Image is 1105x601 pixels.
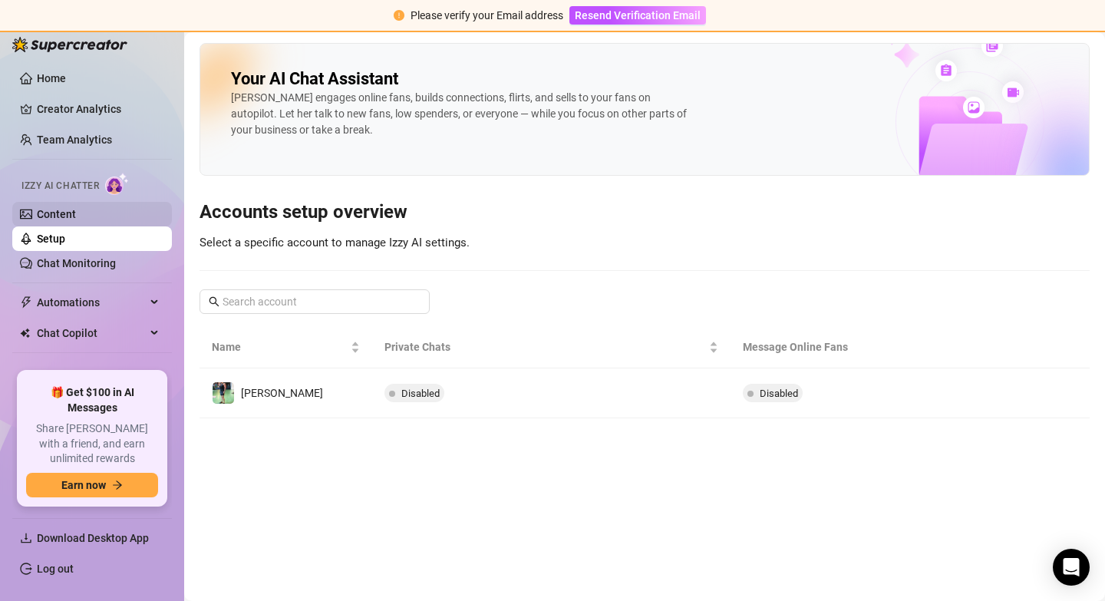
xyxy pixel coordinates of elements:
[37,290,146,315] span: Automations
[37,208,76,220] a: Content
[20,532,32,544] span: download
[37,257,116,269] a: Chat Monitoring
[20,328,30,338] img: Chat Copilot
[384,338,707,355] span: Private Chats
[37,97,160,121] a: Creator Analytics
[26,385,158,415] span: 🎁 Get $100 in AI Messages
[37,563,74,575] a: Log out
[1053,549,1090,586] div: Open Intercom Messenger
[37,134,112,146] a: Team Analytics
[213,382,234,404] img: Blake
[37,233,65,245] a: Setup
[12,37,127,52] img: logo-BBDzfeDw.svg
[105,173,129,195] img: AI Chatter
[575,9,701,21] span: Resend Verification Email
[231,90,691,138] div: [PERSON_NAME] engages online fans, builds connections, flirts, and sells to your fans on autopilo...
[20,296,32,309] span: thunderbolt
[372,326,731,368] th: Private Chats
[37,321,146,345] span: Chat Copilot
[212,338,348,355] span: Name
[26,421,158,467] span: Share [PERSON_NAME] with a friend, and earn unlimited rewards
[61,479,106,491] span: Earn now
[200,326,372,368] th: Name
[401,388,440,399] span: Disabled
[21,179,99,193] span: Izzy AI Chatter
[223,293,408,310] input: Search account
[200,200,1090,225] h3: Accounts setup overview
[851,18,1089,175] img: ai-chatter-content-library-cLFOSyPT.png
[26,473,158,497] button: Earn nowarrow-right
[394,10,404,21] span: exclamation-circle
[731,326,970,368] th: Message Online Fans
[200,236,470,249] span: Select a specific account to manage Izzy AI settings.
[112,480,123,490] span: arrow-right
[569,6,706,25] button: Resend Verification Email
[37,72,66,84] a: Home
[411,7,563,24] div: Please verify your Email address
[231,68,398,90] h2: Your AI Chat Assistant
[241,387,323,399] span: [PERSON_NAME]
[37,532,149,544] span: Download Desktop App
[209,296,219,307] span: search
[760,388,798,399] span: Disabled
